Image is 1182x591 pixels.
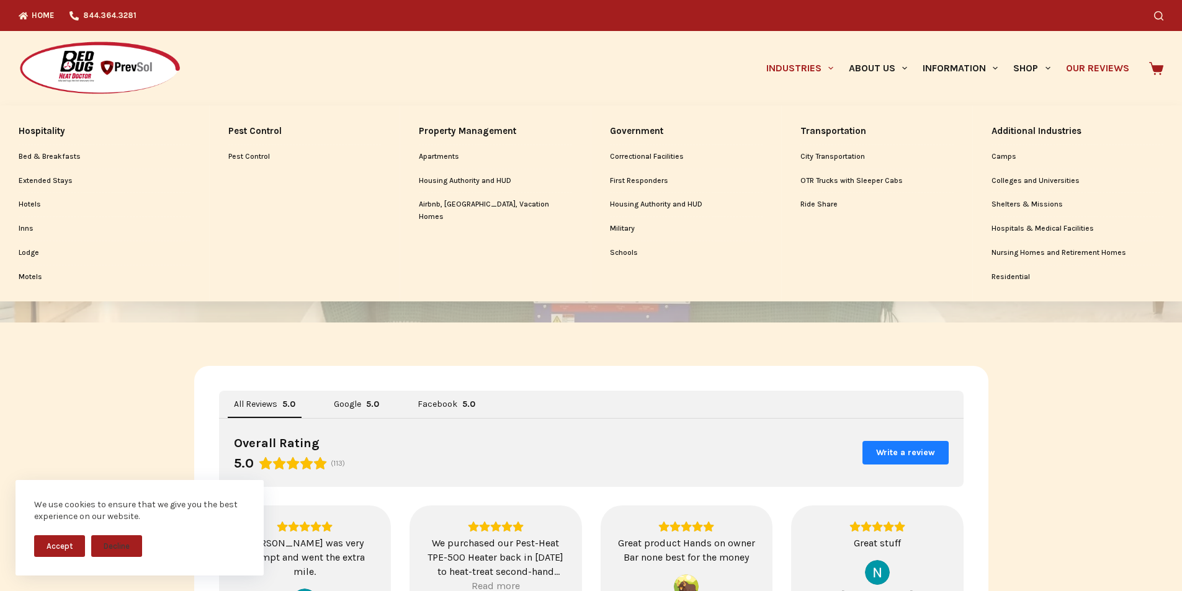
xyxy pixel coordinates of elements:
[234,455,327,472] div: Rating: 5.0 out of 5
[19,217,190,241] a: Inns
[800,169,954,193] a: OTR Trucks with Sleeper Cabs
[616,536,758,564] div: Great product Hands on owner Bar none best for the money
[19,193,190,216] a: Hotels
[235,536,376,579] div: [PERSON_NAME] was very prompt and went the extra mile.
[425,536,566,579] div: We purchased our Pest-Heat TPE-500 Heater back in [DATE] to heat-treat second-hand furniture and ...
[234,433,320,453] div: Overall Rating
[865,560,890,585] img: Nancy Patel
[865,560,890,585] a: View on Google
[419,118,572,144] a: Property Management
[807,536,948,550] div: Great stuff
[19,265,190,289] a: Motels
[610,169,763,193] a: First Responders
[610,241,763,265] a: Schools
[992,193,1164,216] a: Shelters & Missions
[992,169,1164,193] a: Colleges and Universities
[19,118,190,144] a: Hospitality
[234,455,254,472] div: 5.0
[462,399,475,410] div: 5.0
[758,31,1137,105] nav: Primary
[616,521,758,532] div: Rating: 5.0 out of 5
[1154,11,1163,20] button: Search
[800,118,954,144] a: Transportation
[235,521,376,532] div: Rating: 5.0 out of 5
[425,521,566,532] div: Rating: 5.0 out of 5
[34,499,245,523] div: We use cookies to ensure that we give you the best experience on our website.
[91,535,142,557] button: Decline
[758,31,841,105] a: Industries
[228,118,382,144] a: Pest Control
[862,441,949,464] button: Write a review
[19,145,190,169] a: Bed & Breakfasts
[462,399,475,410] div: Rating: 5.0 out of 5
[419,193,572,229] a: Airbnb, [GEOGRAPHIC_DATA], Vacation Homes
[331,459,345,468] span: (113)
[992,265,1164,289] a: Residential
[19,241,190,265] a: Lodge
[992,118,1164,144] a: Additional Industries
[366,399,379,410] div: 5.0
[282,399,295,410] div: Rating: 5.0 out of 5
[992,145,1164,169] a: Camps
[610,145,763,169] a: Correctional Facilities
[334,400,361,409] span: Google
[19,41,181,96] img: Prevsol/Bed Bug Heat Doctor
[418,400,457,409] span: Facebook
[282,399,295,410] div: 5.0
[915,31,1006,105] a: Information
[800,145,954,169] a: City Transportation
[992,217,1164,241] a: Hospitals & Medical Facilities
[876,447,935,458] span: Write a review
[1006,31,1058,105] a: Shop
[841,31,915,105] a: About Us
[419,169,572,193] a: Housing Authority and HUD
[234,400,277,409] span: All Reviews
[19,169,190,193] a: Extended Stays
[1058,31,1137,105] a: Our Reviews
[34,535,85,557] button: Accept
[610,193,763,216] a: Housing Authority and HUD
[228,145,382,169] a: Pest Control
[10,5,47,42] button: Open LiveChat chat widget
[610,217,763,241] a: Military
[366,399,379,410] div: Rating: 5.0 out of 5
[800,193,954,216] a: Ride Share
[807,521,948,532] div: Rating: 5.0 out of 5
[419,145,572,169] a: Apartments
[992,241,1164,265] a: Nursing Homes and Retirement Homes
[610,118,763,144] a: Government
